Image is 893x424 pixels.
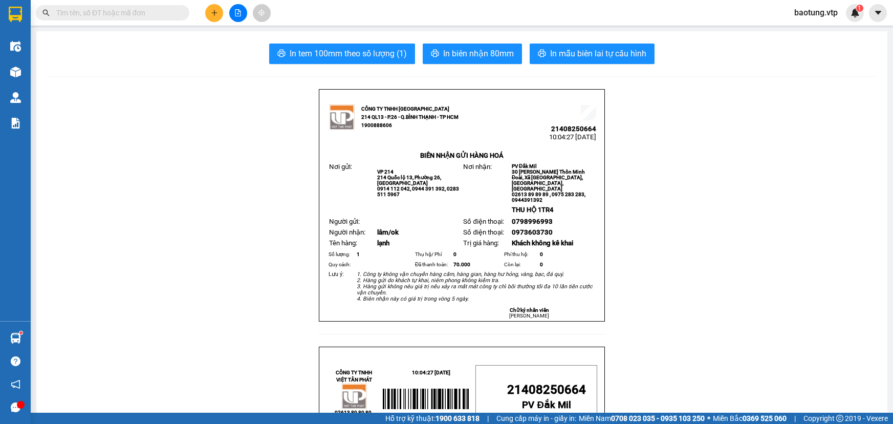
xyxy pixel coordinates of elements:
[487,413,489,424] span: |
[707,416,710,420] span: ⚪️
[522,399,571,411] span: PV Đắk Mil
[19,331,23,334] sup: 1
[385,413,480,424] span: Hỗ trợ kỹ thuật:
[229,4,247,22] button: file-add
[413,260,452,270] td: Đã thanh toán:
[329,239,357,247] span: Tên hàng:
[512,169,585,192] span: 30 [PERSON_NAME] Thôn Minh Đoài, Xã [GEOGRAPHIC_DATA], [GEOGRAPHIC_DATA], [GEOGRAPHIC_DATA]
[786,6,846,19] span: baotung.vtp
[357,251,360,257] span: 1
[540,251,543,257] span: 0
[253,4,271,22] button: aim
[435,414,480,422] strong: 1900 633 818
[512,163,537,169] span: PV Đắk Mil
[512,206,553,214] span: THU HỘ 1TR4
[540,262,543,267] span: 0
[329,163,352,171] span: Nơi gửi:
[336,370,372,383] strong: CÔNG TY TNHH VIỆT TÂN PHÁT
[11,402,20,412] span: message
[258,9,265,16] span: aim
[549,133,596,141] span: 10:04:27 [DATE]
[443,47,514,60] span: In biên nhận 80mm
[836,415,843,422] span: copyright
[327,260,355,270] td: Quy cách:
[510,307,549,313] strong: Chữ ký nhân viên
[377,169,394,175] span: VP 214
[423,44,522,64] button: printerIn biên nhận 80mm
[611,414,705,422] strong: 0708 023 035 - 0935 103 250
[463,239,499,247] span: Trị giá hàng:
[874,8,883,17] span: caret-down
[463,163,492,171] span: Nơi nhận:
[453,262,470,267] span: 70.000
[329,104,355,130] img: logo
[453,251,456,257] span: 0
[211,9,218,16] span: plus
[851,8,860,17] img: icon-new-feature
[10,92,21,103] img: warehouse-icon
[42,9,50,16] span: search
[329,228,365,236] span: Người nhận:
[869,4,887,22] button: caret-down
[463,218,504,225] span: Số điện thoại:
[413,249,452,260] td: Thụ hộ/ Phí
[550,47,646,60] span: In mẫu biên lai tự cấu hình
[856,5,863,12] sup: 1
[290,47,407,60] span: In tem 100mm theo số lượng (1)
[329,218,360,225] span: Người gửi:
[509,313,549,319] span: [PERSON_NAME]
[420,152,504,159] strong: BIÊN NHẬN GỬI HÀNG HOÁ
[503,260,538,270] td: Còn lại:
[512,239,573,247] span: Khách không kê khai
[512,218,553,225] span: 0798996993
[530,44,655,64] button: printerIn mẫu biên lai tự cấu hình
[327,249,355,260] td: Số lượng:
[205,4,223,22] button: plus
[743,414,787,422] strong: 0369 525 060
[377,175,441,186] span: 214 Quốc lộ 13, Phường 26, [GEOGRAPHIC_DATA]
[412,370,450,375] span: 10:04:27 [DATE]
[10,333,21,344] img: warehouse-icon
[538,49,546,59] span: printer
[11,379,20,389] span: notification
[361,106,459,128] strong: CÔNG TY TNHH [GEOGRAPHIC_DATA] 214 QL13 - P.26 - Q.BÌNH THẠNH - TP HCM 1900888606
[56,7,177,18] input: Tìm tên, số ĐT hoặc mã đơn
[269,44,415,64] button: printerIn tem 100mm theo số lượng (1)
[377,239,389,247] span: lạnh
[794,413,796,424] span: |
[507,383,586,397] span: 21408250664
[858,5,861,12] span: 1
[713,413,787,424] span: Miền Bắc
[377,186,459,197] span: 0914 112 042, 0944 391 392, 0283 511 5967
[9,7,22,22] img: logo-vxr
[10,41,21,52] img: warehouse-icon
[496,413,576,424] span: Cung cấp máy in - giấy in:
[512,192,585,203] span: 02613 89 89 89 , 0975 283 283, 0944391392
[431,49,439,59] span: printer
[551,125,596,133] span: 21408250664
[234,9,242,16] span: file-add
[579,413,705,424] span: Miền Nam
[11,356,20,366] span: question-circle
[329,271,344,278] span: Lưu ý:
[277,49,286,59] span: printer
[512,228,553,236] span: 0973603730
[463,228,504,236] span: Số điện thoại:
[10,118,21,129] img: solution-icon
[377,228,399,236] span: lâm/ok
[341,384,367,409] img: logo
[503,249,538,260] td: Phí thu hộ:
[357,271,593,302] em: 1. Công ty không vận chuyển hàng cấm, hàng gian, hàng hư hỏng, vàng, bạc, đá quý. 2. Hàng gửi do ...
[10,67,21,77] img: warehouse-icon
